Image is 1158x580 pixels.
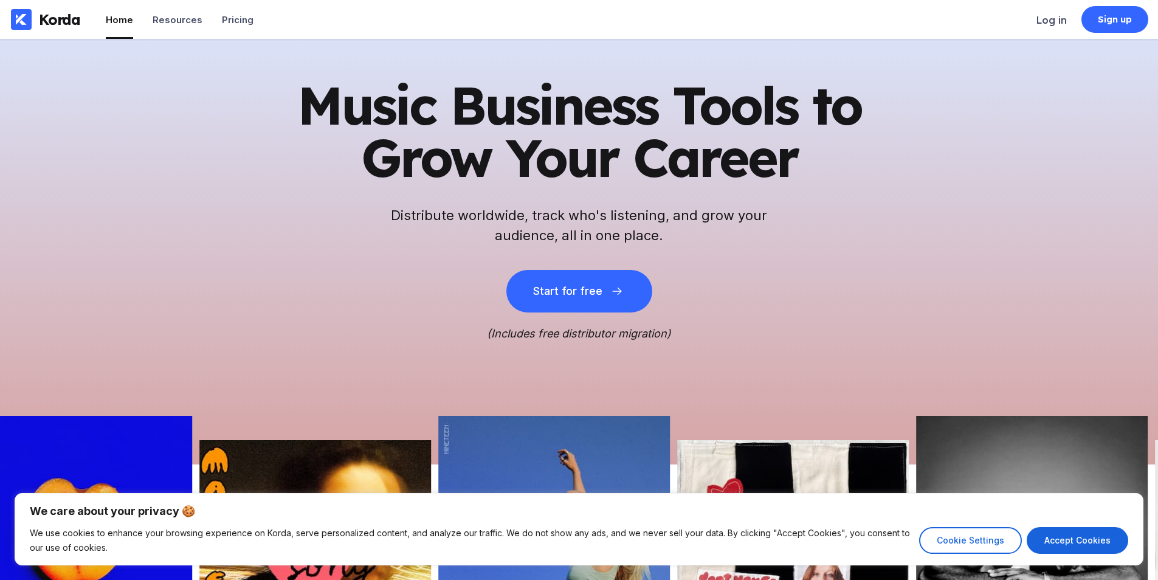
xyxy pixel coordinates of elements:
p: We care about your privacy 🍪 [30,504,1128,519]
h1: Music Business Tools to Grow Your Career [281,79,877,184]
div: Log in [1036,14,1067,26]
button: Start for free [506,270,652,312]
div: Pricing [222,14,253,26]
div: Resources [153,14,202,26]
div: Home [106,14,133,26]
h2: Distribute worldwide, track who's listening, and grow your audience, all in one place. [385,205,774,246]
div: Start for free [533,285,602,297]
div: Korda [39,10,80,29]
i: (Includes free distributor migration) [487,327,671,340]
button: Cookie Settings [919,527,1022,554]
button: Accept Cookies [1027,527,1128,554]
a: Sign up [1081,6,1148,33]
p: We use cookies to enhance your browsing experience on Korda, serve personalized content, and anal... [30,526,910,555]
div: Sign up [1098,13,1132,26]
